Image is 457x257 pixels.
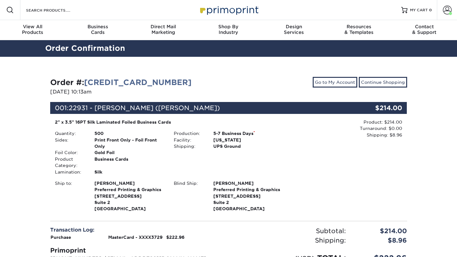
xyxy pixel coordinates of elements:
[130,20,196,40] a: Direct MailMarketing
[94,193,164,199] span: [STREET_ADDRESS]
[209,143,288,149] div: UPS Ground
[213,186,283,193] span: Preferred Printing & Graphics
[348,102,407,114] div: $214.00
[90,137,169,150] div: Print Front Only - Foil Front Only
[327,24,392,29] span: Resources
[327,24,392,35] div: & Templates
[197,3,260,17] img: Primoprint
[209,137,288,143] div: [US_STATE]
[209,130,288,137] div: 5-7 Business Days
[359,77,407,88] a: Continue Shopping
[50,88,224,96] p: [DATE] 10:13am
[50,102,348,114] div: 001:
[50,169,90,175] div: Lamination:
[90,169,169,175] div: Silk
[229,226,351,236] div: Subtotal:
[69,104,220,112] span: 22931 - [PERSON_NAME] ([PERSON_NAME])
[90,156,169,169] div: Business Cards
[50,78,192,87] strong: Order #:
[351,226,412,236] div: $214.00
[351,236,412,245] div: $8.96
[50,226,224,234] div: Transaction Log:
[288,119,402,138] div: Product: $214.00 Turnaround: $0.00 Shipping: $8.96
[169,180,209,212] div: Blind Ship:
[392,24,457,35] div: & Support
[50,149,90,156] div: Foil Color:
[213,180,283,211] strong: [GEOGRAPHIC_DATA]
[65,24,130,29] span: Business
[196,24,261,29] span: Shop By
[90,149,169,156] div: Gold Foil
[50,180,90,212] div: Ship to:
[410,8,428,13] span: MY CART
[313,77,357,88] a: Go to My Account
[84,78,192,87] a: [CREDIT_CARD_NUMBER]
[196,24,261,35] div: Industry
[261,20,327,40] a: DesignServices
[55,119,284,125] div: 2" x 3.5" 16PT Silk Laminated Foiled Business Cards
[50,246,224,255] div: Primoprint
[169,143,209,149] div: Shipping:
[261,24,327,29] span: Design
[213,193,283,199] span: [STREET_ADDRESS]
[392,20,457,40] a: Contact& Support
[90,130,169,137] div: 500
[94,199,164,206] span: Suite 2
[50,235,71,240] strong: Purchase
[50,130,90,137] div: Quantity:
[327,20,392,40] a: Resources& Templates
[196,20,261,40] a: Shop ByIndustry
[50,156,90,169] div: Product Category:
[261,24,327,35] div: Services
[25,6,87,14] input: SEARCH PRODUCTS.....
[65,24,130,35] div: Cards
[130,24,196,29] span: Direct Mail
[429,8,432,12] span: 0
[169,137,209,143] div: Facility:
[40,43,417,54] h2: Order Confirmation
[213,199,283,206] span: Suite 2
[94,186,164,193] span: Preferred Printing & Graphics
[169,130,209,137] div: Production:
[229,236,351,245] div: Shipping:
[94,180,164,211] strong: [GEOGRAPHIC_DATA]
[213,180,283,186] span: [PERSON_NAME]
[392,24,457,29] span: Contact
[50,137,90,150] div: Sides:
[130,24,196,35] div: Marketing
[65,20,130,40] a: BusinessCards
[108,235,162,240] strong: MasterCard - XXXX3729
[94,180,164,186] span: [PERSON_NAME]
[166,235,184,240] strong: $222.96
